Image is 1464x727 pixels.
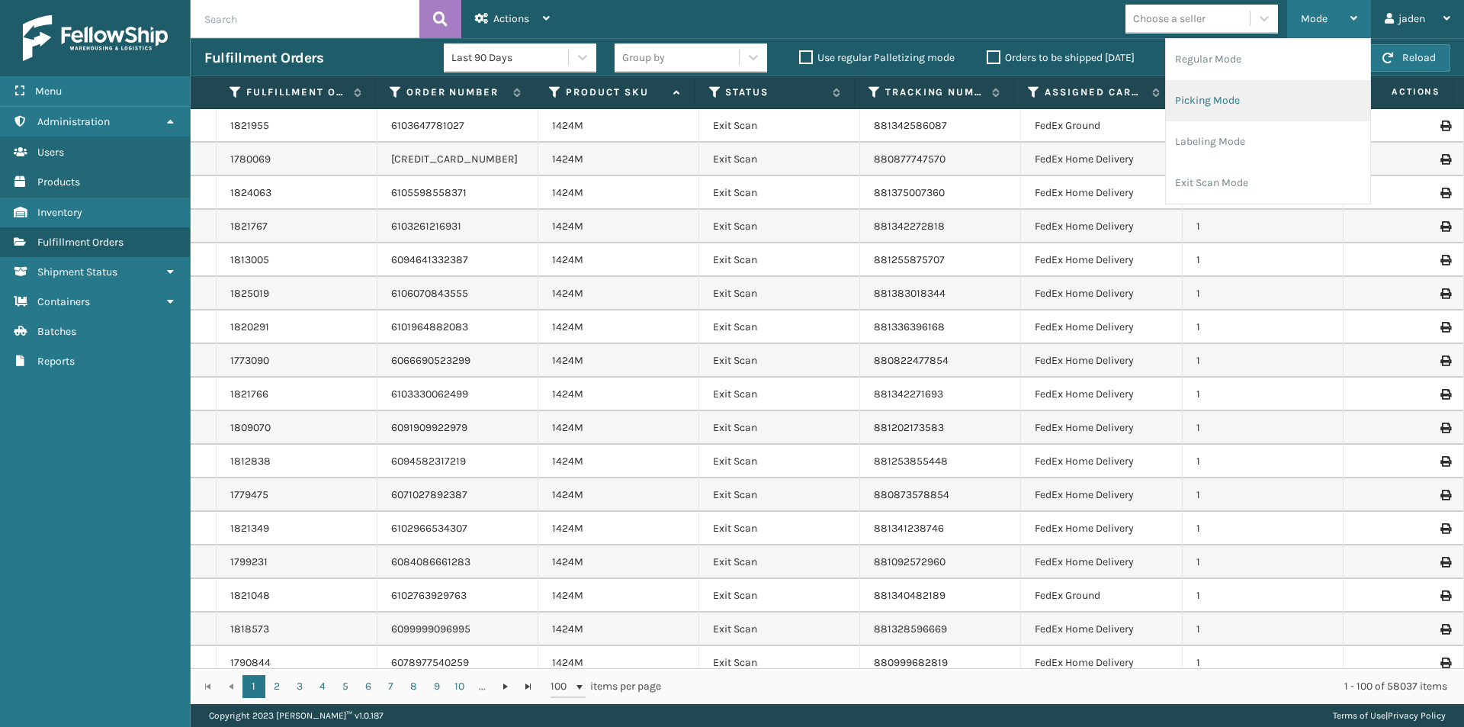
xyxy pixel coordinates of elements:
[1368,44,1450,72] button: Reload
[377,176,538,210] td: 6105598558371
[1440,658,1450,668] i: Print Label
[552,555,583,568] a: 1424M
[552,320,583,333] a: 1424M
[699,210,860,243] td: Exit Scan
[699,411,860,445] td: Exit Scan
[699,478,860,512] td: Exit Scan
[377,545,538,579] td: 6084086661283
[377,310,538,344] td: 6101964882083
[1045,85,1144,99] label: Assigned Carrier Service
[552,287,583,300] a: 1424M
[377,109,538,143] td: 6103647781027
[425,675,448,698] a: 9
[230,253,269,268] a: 1813005
[1183,411,1344,445] td: 1
[874,186,945,199] a: 881375007360
[699,344,860,378] td: Exit Scan
[377,613,538,646] td: 6099999096995
[230,454,271,469] a: 1812838
[552,622,583,635] a: 1424M
[1440,557,1450,568] i: Print Label
[1166,39,1370,80] li: Regular Mode
[566,85,665,99] label: Product SKU
[1183,277,1344,310] td: 1
[1183,545,1344,579] td: 1
[874,455,948,468] a: 881253855448
[1021,310,1182,344] td: FedEx Home Delivery
[1388,710,1446,721] a: Privacy Policy
[377,243,538,277] td: 6094641332387
[246,85,345,99] label: Fulfillment Order Id
[230,622,269,637] a: 1818573
[37,175,80,188] span: Products
[23,15,168,61] img: logo
[230,152,271,167] a: 1780069
[230,487,268,503] a: 1779475
[230,353,269,368] a: 1773090
[1301,12,1328,25] span: Mode
[1440,456,1450,467] i: Print Label
[1021,478,1182,512] td: FedEx Home Delivery
[311,675,334,698] a: 4
[551,679,573,694] span: 100
[552,522,583,535] a: 1424M
[35,85,62,98] span: Menu
[1021,545,1182,579] td: FedEx Home Delivery
[230,588,270,603] a: 1821048
[622,50,665,66] div: Group by
[1183,344,1344,378] td: 1
[1440,221,1450,232] i: Print Label
[552,589,583,602] a: 1424M
[230,320,269,335] a: 1820291
[1021,243,1182,277] td: FedEx Home Delivery
[377,579,538,613] td: 6102763929763
[552,455,583,468] a: 1424M
[1183,243,1344,277] td: 1
[1440,154,1450,165] i: Print Label
[1440,121,1450,131] i: Print Label
[230,555,268,570] a: 1799231
[552,388,583,400] a: 1424M
[874,220,945,233] a: 881342272818
[1440,590,1450,601] i: Print Label
[1183,310,1344,344] td: 1
[230,420,271,436] a: 1809070
[1440,355,1450,366] i: Print Label
[377,512,538,545] td: 6102966534307
[699,176,860,210] td: Exit Scan
[230,387,268,402] a: 1821766
[799,51,955,64] label: Use regular Palletizing mode
[552,153,583,166] a: 1424M
[377,344,538,378] td: 6066690523299
[699,545,860,579] td: Exit Scan
[380,675,403,698] a: 7
[377,646,538,680] td: 6078977540259
[885,85,984,99] label: Tracking Number
[682,679,1447,694] div: 1 - 100 of 58037 items
[1133,11,1206,27] div: Choose a seller
[357,675,380,698] a: 6
[230,655,271,671] a: 1790844
[1183,512,1344,545] td: 1
[288,675,311,698] a: 3
[334,675,357,698] a: 5
[1021,210,1182,243] td: FedEx Home Delivery
[1333,704,1446,727] div: |
[1440,523,1450,534] i: Print Label
[1021,613,1182,646] td: FedEx Home Delivery
[874,622,947,635] a: 881328596669
[1440,255,1450,265] i: Print Label
[699,646,860,680] td: Exit Scan
[265,675,288,698] a: 2
[471,675,494,698] a: ...
[1166,162,1370,204] li: Exit Scan Mode
[517,675,540,698] a: Go to the last page
[230,521,269,536] a: 1821349
[1021,378,1182,411] td: FedEx Home Delivery
[403,675,425,698] a: 8
[1021,176,1182,210] td: FedEx Home Delivery
[1440,188,1450,198] i: Print Label
[874,153,945,166] a: 880877747570
[1183,613,1344,646] td: 1
[874,421,944,434] a: 881202173583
